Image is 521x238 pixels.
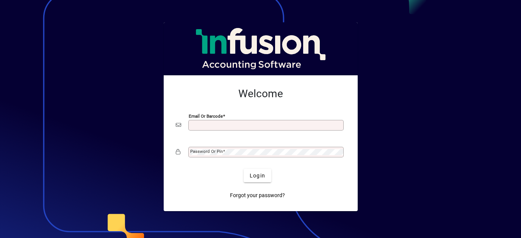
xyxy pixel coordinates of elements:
[250,172,265,180] span: Login
[176,87,346,100] h2: Welcome
[190,149,223,154] mat-label: Password or Pin
[244,169,271,182] button: Login
[189,114,223,119] mat-label: Email or Barcode
[230,191,285,199] span: Forgot your password?
[227,188,288,202] a: Forgot your password?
